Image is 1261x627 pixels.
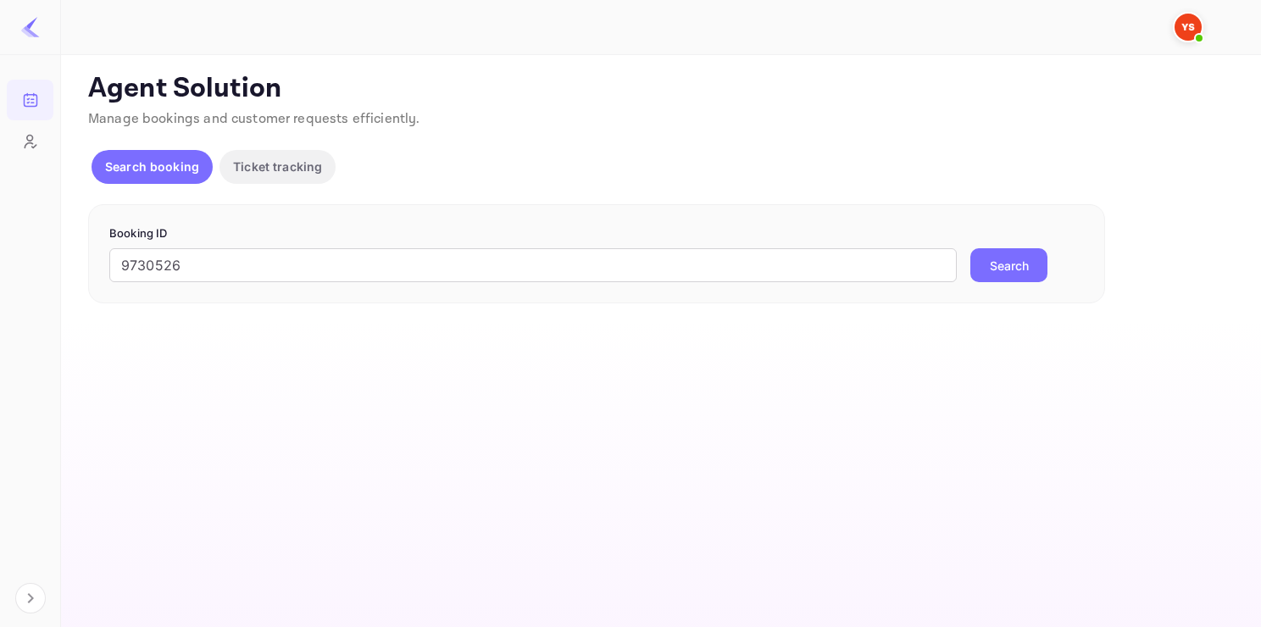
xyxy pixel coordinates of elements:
[109,225,1084,242] p: Booking ID
[1175,14,1202,41] img: Yandex Support
[7,80,53,119] a: Bookings
[15,583,46,613] button: Expand navigation
[233,158,322,175] p: Ticket tracking
[109,248,957,282] input: Enter Booking ID (e.g., 63782194)
[105,158,199,175] p: Search booking
[970,248,1047,282] button: Search
[7,121,53,160] a: Customers
[88,110,420,128] span: Manage bookings and customer requests efficiently.
[88,72,1230,106] p: Agent Solution
[20,17,41,37] img: LiteAPI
